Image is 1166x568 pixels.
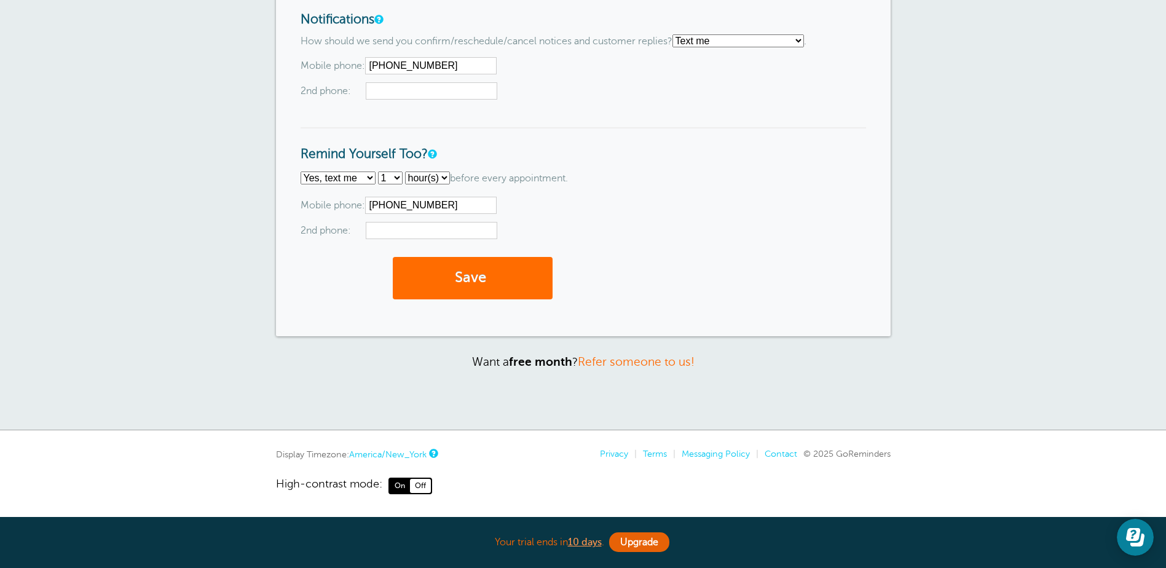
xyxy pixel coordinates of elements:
[276,478,891,494] a: High-contrast mode: On Off
[600,449,628,459] a: Privacy
[568,537,602,548] a: 10 days
[609,532,669,552] a: Upgrade
[276,478,382,494] span: High-contrast mode:
[276,529,891,556] div: Your trial ends in .
[509,355,572,368] strong: free month
[301,200,866,239] span: Mobile phone:
[643,449,667,459] a: Terms
[390,479,410,492] span: On
[765,449,797,459] a: Contact
[578,355,695,368] a: Refer someone to us!
[301,85,351,97] span: 2nd phone:
[376,173,568,184] span: before every appointment.
[301,225,351,237] span: 2nd phone:
[682,449,750,459] a: Messaging Policy
[301,34,866,47] p: How should we send you confirm/reschedule/cancel notices and customer replies? .
[429,449,436,457] a: This is the timezone being used to display dates and times to you on this device. Click the timez...
[667,449,676,459] li: |
[803,449,891,459] span: © 2025 GoReminders
[628,449,637,459] li: |
[349,449,427,459] a: America/New_York
[276,449,436,460] div: Display Timezone:
[1117,519,1154,556] iframe: Resource center
[750,449,758,459] li: |
[301,57,866,100] div: Mobile phone:
[276,355,891,369] p: Want a ?
[301,127,866,162] h3: Remind Yourself Too?
[374,15,382,23] a: If a customer confirms an appointment, requests a reschedule, or replies to an SMS reminder, we c...
[428,150,435,158] a: Send a reminder to yourself for every appointment.
[393,257,553,299] button: Save
[410,479,431,492] span: Off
